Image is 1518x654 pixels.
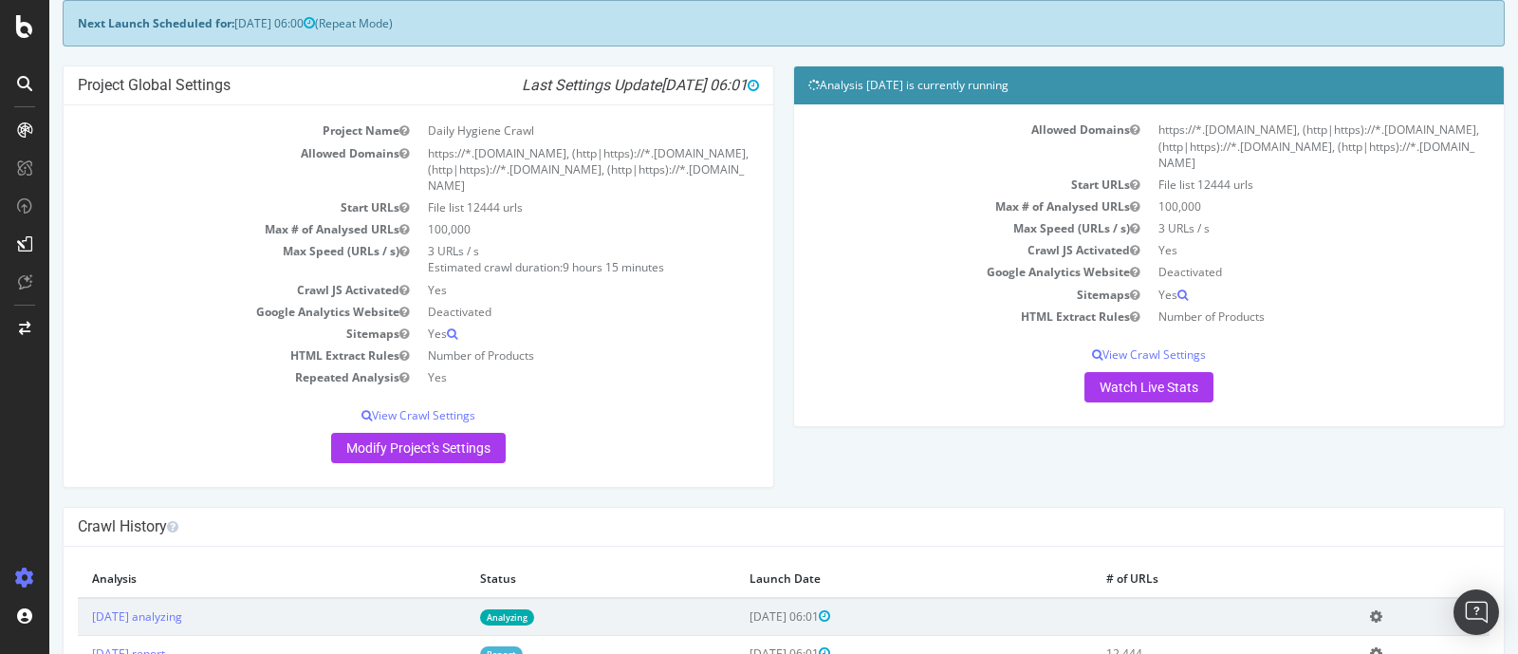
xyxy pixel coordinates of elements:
td: Start URLs [759,174,1100,196]
td: Deactivated [369,301,710,323]
td: Yes [369,366,710,388]
th: Analysis [28,561,417,597]
strong: Next Launch Scheduled for: [28,15,185,31]
a: Watch Live Stats [1035,372,1164,402]
td: Number of Products [369,345,710,366]
td: Allowed Domains [28,142,369,196]
a: [DATE] analyzing [43,608,133,625]
td: Max # of Analysed URLs [28,218,369,240]
td: Yes [1100,284,1440,306]
td: Crawl JS Activated [28,279,369,301]
td: Yes [1100,239,1440,261]
td: Daily Hygiene Crawl [369,120,710,141]
td: https://*.[DOMAIN_NAME], (http|https)://*.[DOMAIN_NAME], (http|https)://*.[DOMAIN_NAME], (http|ht... [369,142,710,196]
td: HTML Extract Rules [759,306,1100,327]
i: Last Settings Update [472,76,710,95]
td: Yes [369,279,710,301]
th: # of URLs [1043,561,1306,597]
p: View Crawl Settings [759,346,1440,363]
td: HTML Extract Rules [28,345,369,366]
td: Start URLs [28,196,369,218]
td: Project Name [28,120,369,141]
td: Max Speed (URLs / s) [28,240,369,278]
td: 100,000 [1100,196,1440,217]
a: Analyzing [431,609,485,626]
td: Deactivated [1100,261,1440,283]
td: File list 12444 urls [369,196,710,218]
h4: Analysis [DATE] is currently running [759,76,1440,95]
td: Repeated Analysis [28,366,369,388]
td: Sitemaps [28,323,369,345]
td: Google Analytics Website [759,261,1100,283]
td: File list 12444 urls [1100,174,1440,196]
h4: Crawl History [28,517,1440,536]
div: Open Intercom Messenger [1453,589,1499,635]
span: [DATE] 06:00 [185,15,266,31]
td: Max Speed (URLs / s) [759,217,1100,239]
td: Sitemaps [759,284,1100,306]
span: [DATE] 06:01 [612,76,710,94]
span: [DATE] 06:01 [700,608,781,625]
td: 3 URLs / s Estimated crawl duration: [369,240,710,278]
th: Launch Date [686,561,1043,597]
td: Max # of Analysed URLs [759,196,1100,217]
td: Crawl JS Activated [759,239,1100,261]
td: Number of Products [1100,306,1440,327]
td: https://*.[DOMAIN_NAME], (http|https)://*.[DOMAIN_NAME], (http|https)://*.[DOMAIN_NAME], (http|ht... [1100,119,1440,173]
th: Status [417,561,687,597]
span: 9 hours 15 minutes [513,259,615,275]
p: View Crawl Settings [28,407,710,423]
td: Allowed Domains [759,119,1100,173]
h4: Project Global Settings [28,76,710,95]
td: 100,000 [369,218,710,240]
a: Modify Project's Settings [282,433,456,463]
td: Yes [369,323,710,345]
td: 3 URLs / s [1100,217,1440,239]
td: Google Analytics Website [28,301,369,323]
